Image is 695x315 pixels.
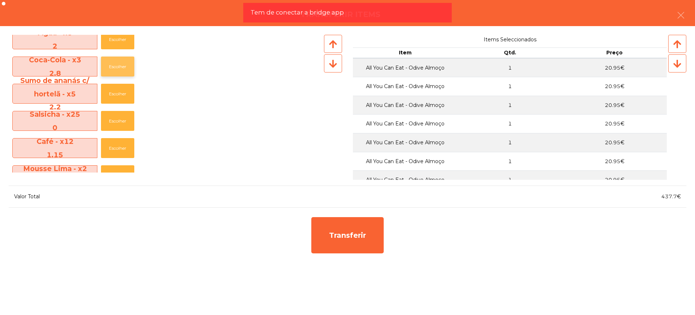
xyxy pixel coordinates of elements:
[562,47,667,58] th: Preço
[458,47,562,58] th: Qtd.
[353,114,458,133] td: All You Can Eat - Odive Almoço
[14,193,40,200] span: Valor Total
[458,96,562,115] td: 1
[13,162,97,188] span: Mousse Lima - x2
[13,53,97,80] span: Coca-Cola - x3
[353,133,458,152] td: All You Can Eat - Odive Almoço
[661,193,681,200] span: 437.7€
[101,57,134,76] button: Escolher
[13,135,97,161] span: Café - x12
[13,121,97,134] div: 0
[353,35,667,45] span: Items Seleccionados
[353,58,458,77] td: All You Can Eat - Odive Almoço
[353,96,458,115] td: All You Can Eat - Odive Almoço
[311,217,384,253] div: Transferir
[562,170,667,189] td: 20.95€
[458,77,562,96] td: 1
[353,77,458,96] td: All You Can Eat - Odive Almoço
[101,111,134,131] button: Escolher
[562,152,667,171] td: 20.95€
[101,165,134,185] button: Escolher
[562,96,667,115] td: 20.95€
[13,40,97,53] div: 2
[13,108,97,134] span: Salsicha - x25
[353,47,458,58] th: Item
[562,114,667,133] td: 20.95€
[458,58,562,77] td: 1
[562,58,667,77] td: 20.95€
[458,114,562,133] td: 1
[101,138,134,158] button: Escolher
[13,67,97,80] div: 2.8
[101,29,134,49] button: Escolher
[13,148,97,161] div: 1.15
[250,8,344,17] span: Tem de conectar a bridge app
[101,84,134,104] button: Escolher
[458,152,562,171] td: 1
[458,133,562,152] td: 1
[13,74,97,113] span: Sumo de ananás c/ hortelã - x5
[353,152,458,171] td: All You Can Eat - Odive Almoço
[562,77,667,96] td: 20.95€
[458,170,562,189] td: 1
[13,26,97,53] span: Água - x8
[13,100,97,113] div: 2.2
[562,133,667,152] td: 20.95€
[353,170,458,189] td: All You Can Eat - Odive Almoço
